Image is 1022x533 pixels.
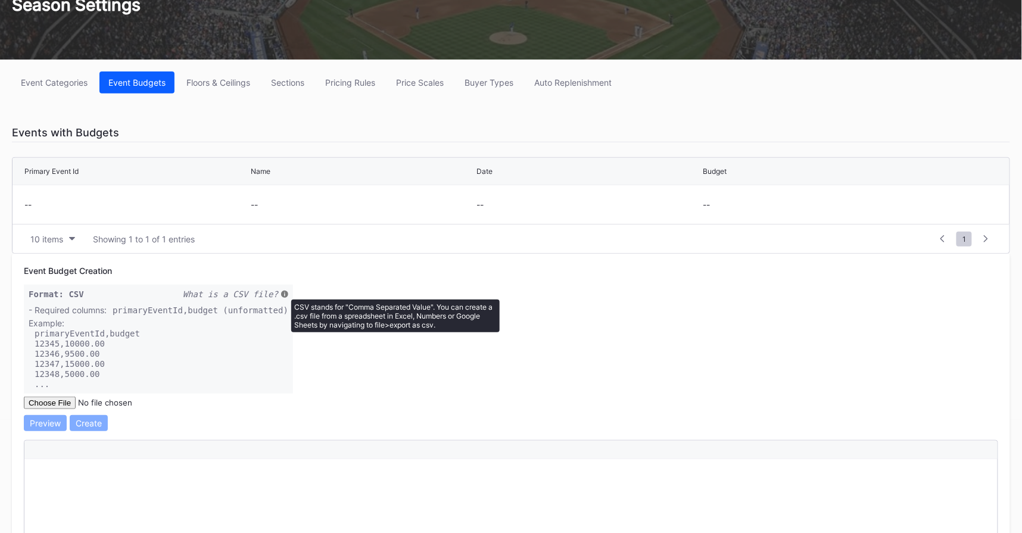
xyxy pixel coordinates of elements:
[29,289,84,299] code: Format: CSV
[24,167,79,176] div: Primary Event Id
[113,306,288,315] code: primaryEventId,budget (unformatted)
[251,200,474,210] div: --
[387,71,453,93] button: Price Scales
[396,77,444,88] div: Price Scales
[456,71,522,93] button: Buyer Types
[24,200,248,210] div: --
[70,415,108,431] button: Create
[956,232,972,247] span: 1
[76,418,102,428] div: Create
[29,318,288,328] div: Example:
[21,77,88,88] div: Event Categories
[525,71,621,93] button: Auto Replenishment
[477,167,493,176] div: Date
[29,305,288,315] div: - Required columns:
[30,418,61,428] div: Preview
[35,369,100,379] code: 12348,5000.00
[35,359,105,369] code: 12347,15000.00
[534,77,612,88] div: Auto Replenishment
[35,339,105,348] code: 12345,10000.00
[30,234,63,244] div: 10 items
[35,329,140,338] code: primaryEventId,budget
[465,77,513,88] div: Buyer Types
[186,77,250,88] div: Floors & Ceilings
[477,200,700,210] div: --
[24,266,998,276] div: Event Budget Creation
[35,379,49,389] code: ...
[35,349,100,359] code: 12346,9500.00
[108,77,166,88] div: Event Budgets
[316,71,384,93] button: Pricing Rules
[325,77,375,88] div: Pricing Rules
[24,231,81,247] button: 10 items
[99,71,175,93] button: Event Budgets
[271,77,304,88] div: Sections
[24,415,67,431] button: Preview
[177,71,259,93] button: Floors & Ceilings
[262,71,313,93] button: Sections
[703,167,727,176] div: Budget
[12,71,96,93] button: Event Categories
[93,234,195,244] div: Showing 1 to 1 of 1 entries
[703,200,926,210] div: --
[251,167,270,176] div: Name
[12,123,1010,142] div: Events with Budgets
[183,289,288,305] code: What is a CSV file?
